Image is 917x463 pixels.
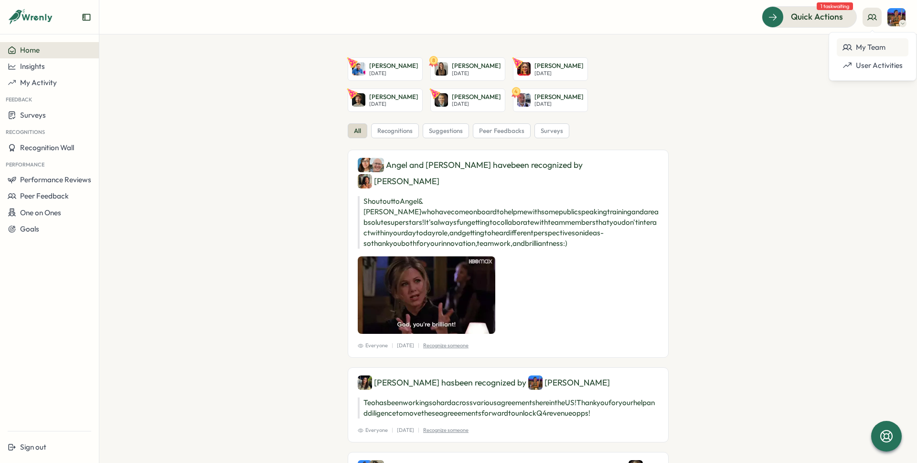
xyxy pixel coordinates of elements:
[358,375,659,390] div: [PERSON_NAME] has been recognized by
[513,57,588,81] a: Sandy Feriz[PERSON_NAME][DATE]
[430,88,505,112] a: Bill Warshauer[PERSON_NAME][DATE]
[20,208,61,217] span: One on Ones
[358,426,388,434] span: Everyone
[348,57,423,81] a: Paul Hemsley[PERSON_NAME][DATE]
[513,88,588,112] a: 4David Wall[PERSON_NAME][DATE]
[534,93,584,101] p: [PERSON_NAME]
[20,175,91,184] span: Performance Reviews
[429,127,463,135] span: suggestions
[20,442,46,452] span: Sign out
[435,62,448,76] img: Niamh Linton
[791,11,843,23] span: Quick Actions
[352,62,365,76] img: Paul Hemsley
[358,397,659,419] p: Teo has been working so hard across various agreements here in the US! Thank you for your help an...
[528,375,543,390] img: Nicole Stanaland
[20,78,57,87] span: My Activity
[452,93,501,101] p: [PERSON_NAME]
[20,224,39,233] span: Goals
[423,342,469,350] p: Recognize someone
[369,93,418,101] p: [PERSON_NAME]
[348,88,423,112] a: Arron Jennings[PERSON_NAME][DATE]
[20,110,46,120] span: Surveys
[423,426,469,434] p: Recognize someone
[452,101,501,107] p: [DATE]
[377,127,413,135] span: recognitions
[358,196,659,249] p: Shoutout to Angel & [PERSON_NAME] who have come on board to help me with some public speaking tra...
[534,70,584,77] p: [DATE]
[432,57,435,64] text: 8
[418,342,419,350] p: |
[358,342,388,350] span: Everyone
[392,426,393,434] p: |
[479,127,524,135] span: peer feedbacks
[369,101,418,107] p: [DATE]
[397,342,414,350] p: [DATE]
[358,174,372,188] img: Viveca Riley
[369,62,418,70] p: [PERSON_NAME]
[534,101,584,107] p: [DATE]
[837,56,908,75] a: User Activities
[352,93,365,107] img: Arron Jennings
[358,158,372,172] img: Angel Yebra
[82,12,91,22] button: Expand sidebar
[358,174,439,188] div: [PERSON_NAME]
[452,62,501,70] p: [PERSON_NAME]
[418,426,419,434] p: |
[358,375,372,390] img: Teodora Crivineanu
[358,158,659,188] div: Angel and [PERSON_NAME] have been recognized by
[20,191,69,200] span: Peer Feedback
[528,375,610,390] div: [PERSON_NAME]
[392,342,393,350] p: |
[817,2,853,10] span: 1 task waiting
[430,57,505,81] a: 8Niamh Linton[PERSON_NAME][DATE]
[370,158,384,172] img: Simon Downes
[517,62,531,76] img: Sandy Feriz
[435,93,448,107] img: Bill Warshauer
[452,70,501,77] p: [DATE]
[842,42,903,53] div: My Team
[20,62,45,71] span: Insights
[397,426,414,434] p: [DATE]
[534,62,584,70] p: [PERSON_NAME]
[842,60,903,71] div: User Activities
[369,70,418,77] p: [DATE]
[541,127,563,135] span: surveys
[837,38,908,56] a: My Team
[20,143,74,152] span: Recognition Wall
[517,93,531,107] img: David Wall
[514,88,518,94] text: 4
[20,45,40,55] span: Home
[762,6,857,27] button: Quick Actions
[887,8,906,26] img: Nicole Stanaland
[358,256,495,334] img: Recognition Image
[354,127,361,135] span: all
